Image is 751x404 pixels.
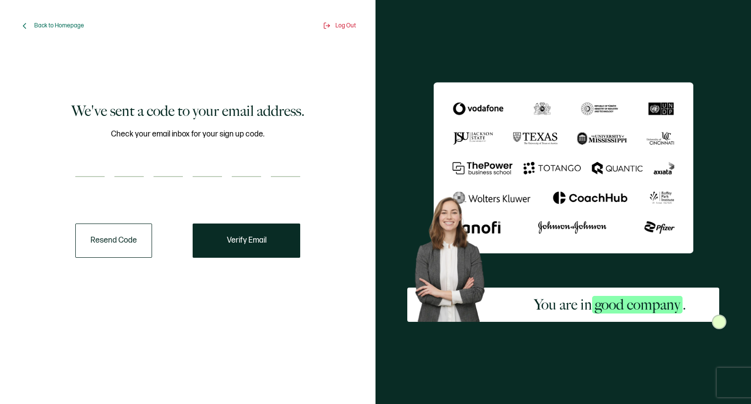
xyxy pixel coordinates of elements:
[335,22,356,29] span: Log Out
[34,22,84,29] span: Back to Homepage
[193,224,300,258] button: Verify Email
[434,82,693,253] img: Sertifier We've sent a code to your email address.
[111,128,265,140] span: Check your email inbox for your sign up code.
[75,224,152,258] button: Resend Code
[407,191,501,322] img: Sertifier Signup - You are in <span class="strong-h">good company</span>. Hero
[534,295,686,314] h2: You are in .
[71,101,305,121] h1: We've sent a code to your email address.
[227,237,266,245] span: Verify Email
[588,294,751,404] iframe: Chat Widget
